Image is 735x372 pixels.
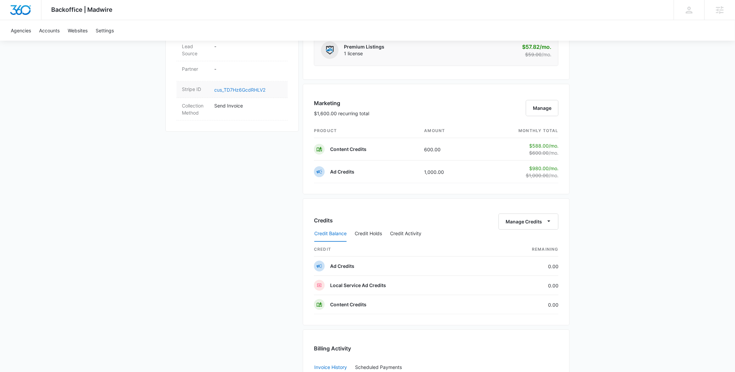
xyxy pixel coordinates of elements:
h3: Billing Activity [314,345,558,353]
p: Ad Credits [330,263,354,270]
a: Agencies [7,20,35,41]
p: Ad Credits [330,168,354,175]
div: Partner- [177,61,288,82]
p: - [214,65,282,72]
a: Accounts [35,20,64,41]
th: product [314,124,419,138]
p: $57.82 [520,43,551,51]
button: Credit Activity [390,226,421,242]
p: $1,600.00 recurring total [314,110,369,117]
td: 0.00 [487,295,558,314]
span: Backoffice | Madwire [52,6,113,13]
div: Collection MethodSend Invoice [177,98,288,121]
p: - [214,43,282,50]
td: 600.00 [419,138,477,161]
div: Lead Source- [177,39,288,61]
s: $600.00 [529,150,549,156]
button: Credit Balance [314,226,347,242]
span: /mo. [542,52,551,57]
th: amount [419,124,477,138]
a: cus_TD7Hz6GcdRHLV2 [214,87,265,93]
th: monthly total [476,124,558,138]
th: credit [314,242,487,257]
s: $1,000.00 [526,173,549,178]
h3: Marketing [314,99,369,107]
div: Stripe IDcus_TD7Hz6GcdRHLV2 [177,82,288,98]
p: Content Credits [330,146,366,153]
button: Manage [526,100,558,116]
p: Local Service Ad Credits [330,282,386,289]
span: /mo. [540,43,551,50]
p: Content Credits [330,301,366,308]
p: Send Invoice [214,102,282,109]
a: Settings [92,20,118,41]
s: $59.00 [525,52,542,57]
a: Websites [64,20,92,41]
th: Remaining [487,242,558,257]
td: 0.00 [487,276,558,295]
h3: Credits [314,216,333,224]
td: 0.00 [487,257,558,276]
dt: Collection Method [182,102,209,116]
td: 1,000.00 [419,161,477,183]
dt: Partner [182,65,209,72]
span: /mo. [549,150,558,156]
span: /mo. [549,143,558,149]
dt: Lead Source [182,43,209,57]
div: Scheduled Payments [355,365,405,370]
button: Manage Credits [499,214,558,230]
button: Credit Holds [355,226,382,242]
p: Premium Listings [344,43,384,50]
span: 1 license [344,50,384,57]
span: /mo. [549,165,558,171]
p: $980.00 [526,165,558,172]
p: $588.00 [527,142,558,149]
dt: Stripe ID [182,86,209,93]
span: /mo. [549,173,558,178]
